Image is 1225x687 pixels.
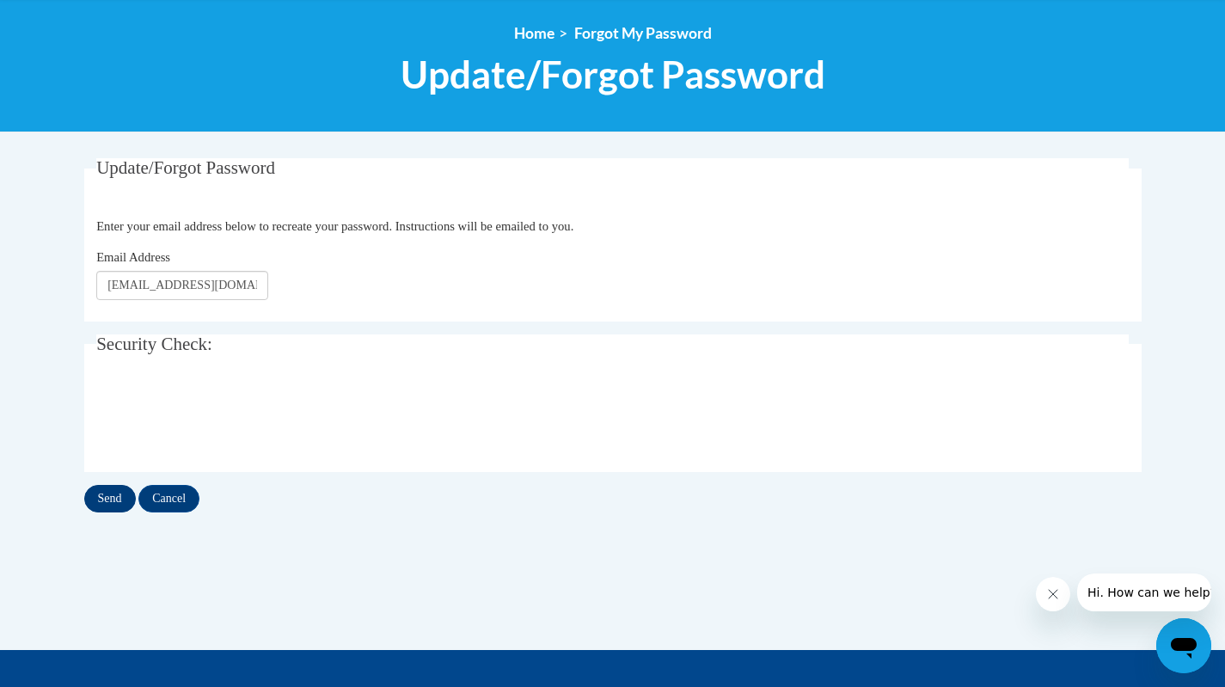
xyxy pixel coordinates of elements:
span: Update/Forgot Password [401,52,825,97]
span: Enter your email address below to recreate your password. Instructions will be emailed to you. [96,219,573,233]
a: Home [514,24,554,42]
iframe: Message from company [1077,574,1211,611]
span: Email Address [96,250,170,264]
input: Cancel [138,485,199,512]
input: Send [84,485,136,512]
span: Hi. How can we help? [10,12,139,26]
iframe: Close message [1036,577,1070,611]
input: Email [96,271,268,300]
span: Update/Forgot Password [96,157,275,178]
iframe: To enrich screen reader interactions, please activate Accessibility in Grammarly extension settings [96,383,358,451]
span: Security Check: [96,334,212,354]
span: Forgot My Password [574,24,712,42]
iframe: Button to launch messaging window [1156,618,1211,673]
